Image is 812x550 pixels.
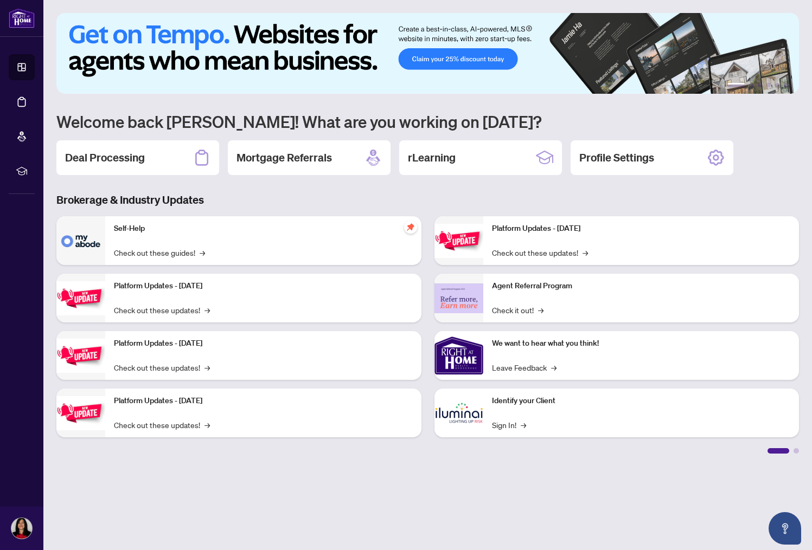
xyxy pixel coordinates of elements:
[56,111,799,132] h1: Welcome back [PERSON_NAME]! What are you working on [DATE]?
[114,304,210,316] a: Check out these updates!→
[200,247,205,258] span: →
[769,512,801,545] button: Open asap
[114,361,210,373] a: Check out these updates!→
[204,304,210,316] span: →
[56,339,105,373] img: Platform Updates - July 21, 2025
[766,83,771,87] button: 4
[204,419,210,431] span: →
[56,396,105,430] img: Platform Updates - July 8, 2025
[538,304,544,316] span: →
[492,419,526,431] a: Sign In!→
[56,281,105,315] img: Platform Updates - September 16, 2025
[204,361,210,373] span: →
[434,331,483,380] img: We want to hear what you think!
[114,338,413,350] p: Platform Updates - [DATE]
[784,83,788,87] button: 6
[583,247,588,258] span: →
[492,361,557,373] a: Leave Feedback→
[114,247,205,258] a: Check out these guides!→
[114,419,210,431] a: Check out these updates!→
[9,8,35,28] img: logo
[579,150,654,165] h2: Profile Settings
[11,518,32,539] img: Profile Icon
[236,150,332,165] h2: Mortgage Referrals
[492,395,791,407] p: Identify your Client
[114,395,413,407] p: Platform Updates - [DATE]
[521,419,526,431] span: →
[114,280,413,292] p: Platform Updates - [DATE]
[56,13,799,94] img: Slide 0
[749,83,753,87] button: 2
[404,221,417,234] span: pushpin
[727,83,745,87] button: 1
[775,83,779,87] button: 5
[492,280,791,292] p: Agent Referral Program
[434,283,483,313] img: Agent Referral Program
[492,223,791,235] p: Platform Updates - [DATE]
[434,224,483,258] img: Platform Updates - June 23, 2025
[492,304,544,316] a: Check it out!→
[56,216,105,265] img: Self-Help
[758,83,762,87] button: 3
[434,389,483,437] img: Identify your Client
[551,361,557,373] span: →
[56,192,799,208] h3: Brokerage & Industry Updates
[65,150,145,165] h2: Deal Processing
[492,247,588,258] a: Check out these updates!→
[408,150,456,165] h2: rLearning
[492,338,791,350] p: We want to hear what you think!
[114,223,413,235] p: Self-Help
